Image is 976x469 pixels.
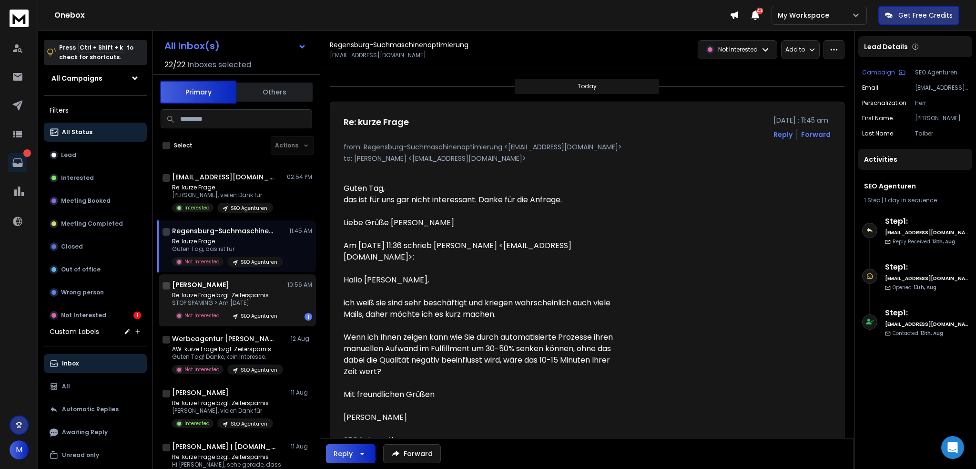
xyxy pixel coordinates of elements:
[932,238,955,245] span: 13th, Aug
[44,104,147,117] h3: Filters
[44,214,147,233] button: Meeting Completed
[287,281,312,289] p: 10:56 AM
[885,216,968,227] h6: Step 1 :
[184,366,220,373] p: Not Interested
[334,449,353,459] div: Reply
[62,383,70,390] p: All
[291,389,312,396] p: 11 Aug
[10,440,29,459] span: M
[44,306,147,325] button: Not Interested1
[773,130,793,139] button: Reply
[44,446,147,465] button: Unread only
[330,52,426,59] p: [EMAIL_ADDRESS][DOMAIN_NAME]
[44,237,147,256] button: Closed
[172,184,273,191] p: Re: kurze Frage
[50,327,99,336] h3: Custom Labels
[164,59,185,71] span: 22 / 22
[756,8,763,14] span: 42
[344,240,622,263] div: Am [DATE] 11:36 schrieb [PERSON_NAME] <[EMAIL_ADDRESS][DOMAIN_NAME]>:
[915,130,968,137] p: Taiber
[862,130,893,137] p: Last Name
[174,142,193,149] label: Select
[864,181,966,191] h1: SEO Agenturen
[231,420,267,427] p: SEO Agenturen
[172,453,281,461] p: Re: kurze Frage bzgl. Zeitersparnis
[236,82,313,103] button: Others
[885,321,968,328] h6: [EMAIL_ADDRESS][DOMAIN_NAME]
[885,275,968,282] h6: [EMAIL_ADDRESS][DOMAIN_NAME]
[801,130,831,139] div: Forward
[885,307,968,319] h6: Step 1 :
[160,81,236,104] button: Primary
[44,354,147,373] button: Inbox
[915,69,968,76] p: SEO Agenturen
[778,10,833,20] p: My Workspace
[172,238,283,245] p: Re: kurze Frage
[344,115,409,129] h1: Re: kurze Frage
[164,41,220,51] h1: All Inbox(s)
[44,423,147,442] button: Awaiting Reply
[884,196,937,204] span: 1 day in sequence
[915,115,968,122] p: [PERSON_NAME]
[864,42,908,52] p: Lead Details
[231,205,267,212] p: SEO Agenturen
[44,260,147,279] button: Out of office
[157,36,314,55] button: All Inbox(s)
[172,280,229,290] h1: [PERSON_NAME]
[344,332,622,377] div: Wenn ich Ihnen zeigen kann wie Sie durch automatisierte Prozesse ihren manuellen Aufwand im Fulfi...
[287,173,312,181] p: 02:54 PM
[172,191,273,199] p: [PERSON_NAME], vielen Dank für
[920,330,943,337] span: 13th, Aug
[862,69,895,76] p: Campaign
[187,59,251,71] h3: Inboxes selected
[61,220,123,228] p: Meeting Completed
[61,312,106,319] p: Not Interested
[915,99,968,107] p: Herr
[864,196,880,204] span: 1 Step
[61,197,111,205] p: Meeting Booked
[23,149,31,157] p: 1
[172,461,281,469] p: Hi [PERSON_NAME], sehe gerade, dass
[885,229,968,236] h6: [EMAIL_ADDRESS][DOMAIN_NAME]
[773,115,831,125] p: [DATE] : 11:45 am
[59,43,133,62] p: Press to check for shortcuts.
[344,142,831,152] p: from: Regensburg-Suchmaschinenoptimierung <[EMAIL_ADDRESS][DOMAIN_NAME]>
[44,146,147,165] button: Lead
[44,377,147,396] button: All
[44,191,147,210] button: Meeting Booked
[893,284,936,291] p: Opened
[184,204,210,211] p: Interested
[61,289,104,296] p: Wrong person
[914,284,936,291] span: 13th, Aug
[878,6,959,25] button: Get Free Credits
[241,366,277,374] p: SEO Agenturen
[54,10,730,21] h1: Onebox
[184,420,210,427] p: Interested
[62,428,108,436] p: Awaiting Reply
[172,334,277,344] h1: Werbeagentur [PERSON_NAME]-Design e.K.
[172,345,283,353] p: AW: kurze Frage bzgl. Zeitersparnis
[344,194,622,206] div: das ist für uns gar nicht interessant. Danke für die Anfrage.
[305,313,312,321] div: 1
[941,436,964,459] div: Open Intercom Messenger
[291,443,312,450] p: 11 Aug
[62,128,92,136] p: All Status
[862,99,906,107] p: Personalization
[172,388,229,397] h1: [PERSON_NAME]
[44,168,147,188] button: Interested
[326,444,376,463] button: Reply
[291,335,312,343] p: 12 Aug
[172,292,283,299] p: Re: kurze Frage bzgl. Zeitersparnis
[44,69,147,88] button: All Campaigns
[62,451,99,459] p: Unread only
[172,399,273,407] p: Re: kurze Frage bzgl. Zeitersparnis
[10,10,29,27] img: logo
[61,266,101,273] p: Out of office
[344,154,831,163] p: to: [PERSON_NAME] <[EMAIL_ADDRESS][DOMAIN_NAME]>
[184,312,220,319] p: Not Interested
[862,84,878,92] p: Email
[862,69,905,76] button: Campaign
[578,83,597,90] p: Today
[78,42,124,53] span: Ctrl + Shift + k
[184,258,220,265] p: Not Interested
